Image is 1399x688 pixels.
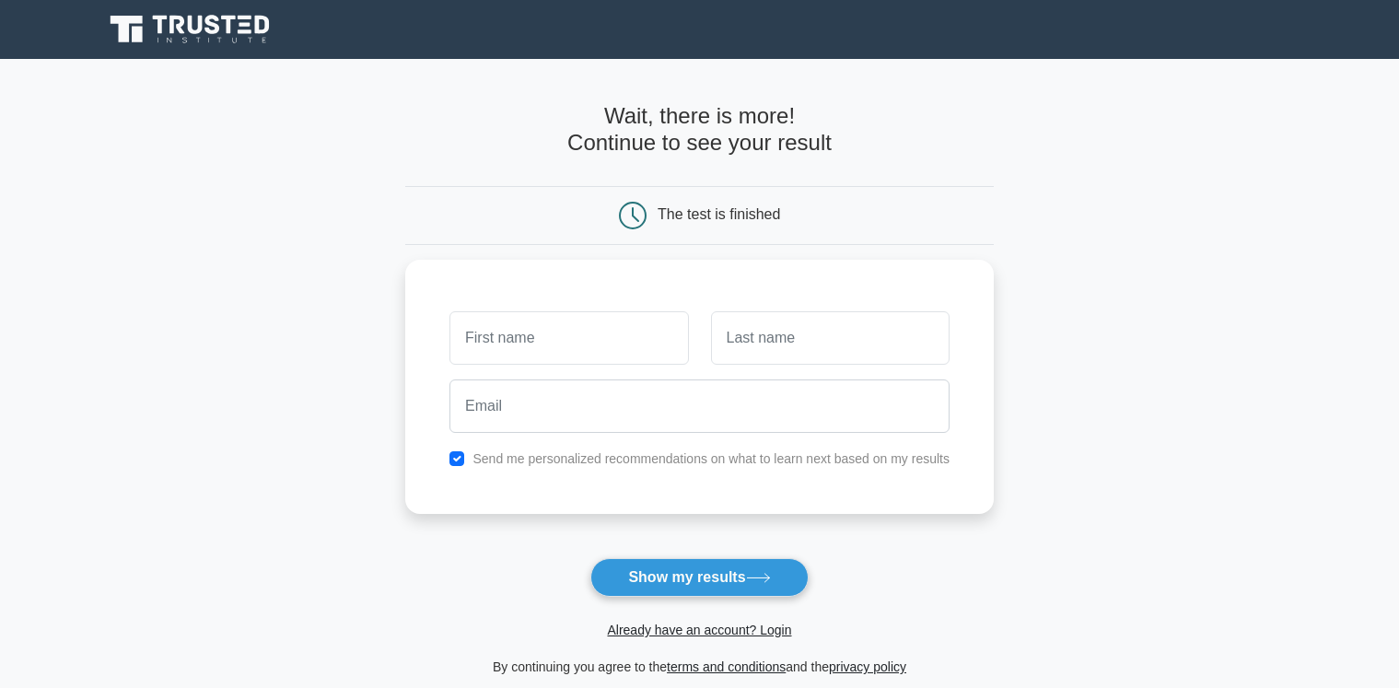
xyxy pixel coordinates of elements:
[711,311,950,365] input: Last name
[658,206,780,222] div: The test is finished
[829,659,906,674] a: privacy policy
[405,103,994,157] h4: Wait, there is more! Continue to see your result
[590,558,808,597] button: Show my results
[607,623,791,637] a: Already have an account? Login
[394,656,1005,678] div: By continuing you agree to the and the
[472,451,950,466] label: Send me personalized recommendations on what to learn next based on my results
[449,379,950,433] input: Email
[449,311,688,365] input: First name
[667,659,786,674] a: terms and conditions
